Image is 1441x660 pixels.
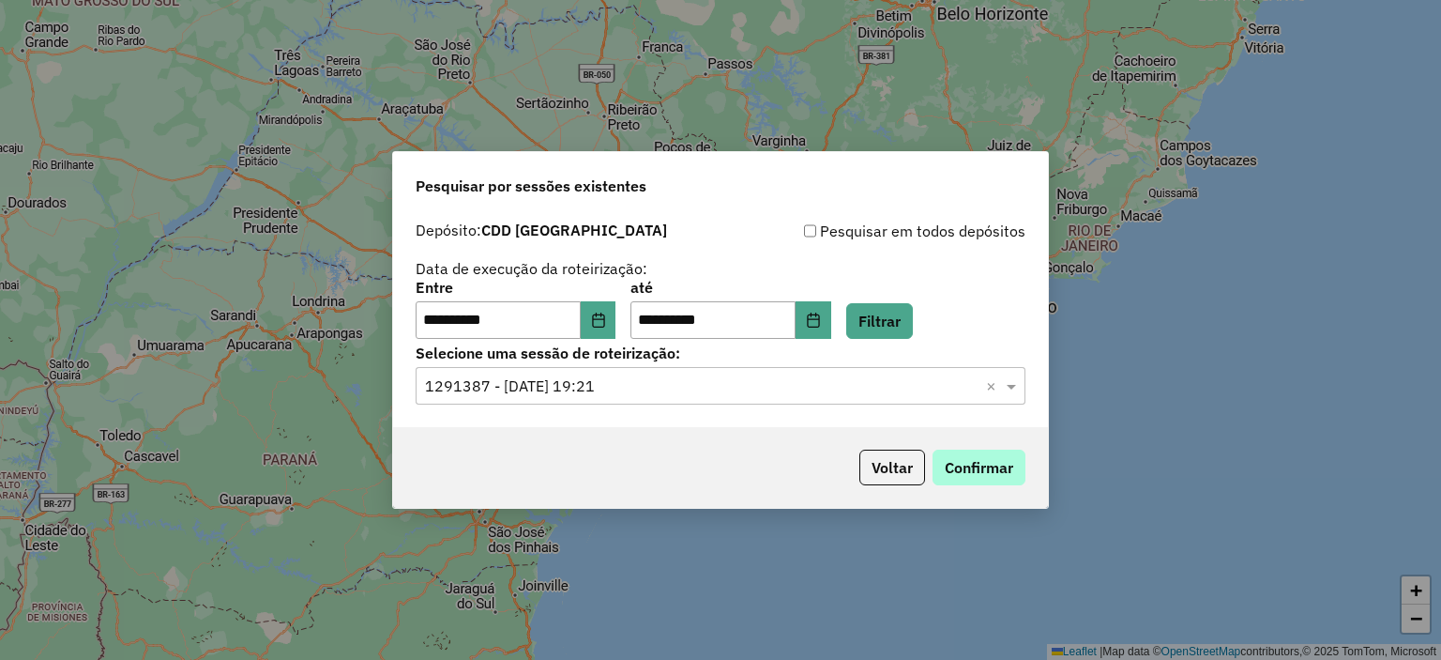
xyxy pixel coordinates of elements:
[416,257,647,280] label: Data de execução da roteirização:
[796,301,831,339] button: Choose Date
[933,450,1025,485] button: Confirmar
[720,220,1025,242] div: Pesquisar em todos depósitos
[986,375,1002,397] span: Clear all
[416,342,1025,364] label: Selecione uma sessão de roteirização:
[581,301,616,339] button: Choose Date
[416,276,615,299] label: Entre
[481,221,667,239] strong: CDD [GEOGRAPHIC_DATA]
[416,219,667,241] label: Depósito:
[859,450,925,485] button: Voltar
[846,303,913,339] button: Filtrar
[416,175,646,197] span: Pesquisar por sessões existentes
[630,276,830,299] label: até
